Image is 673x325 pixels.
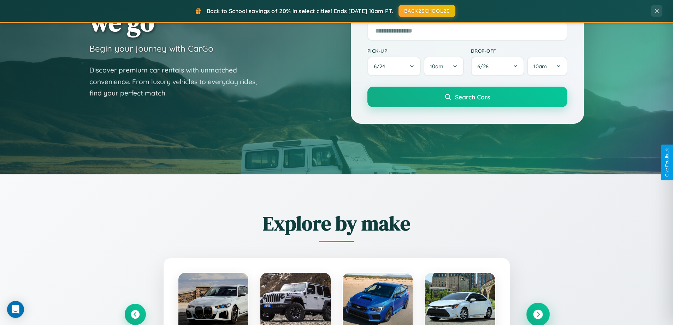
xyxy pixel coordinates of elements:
span: 6 / 24 [374,63,389,70]
button: 10am [424,57,464,76]
span: Back to School savings of 20% in select cities! Ends [DATE] 10am PT. [207,7,393,14]
button: 6/28 [471,57,525,76]
h3: Begin your journey with CarGo [89,43,213,54]
div: Open Intercom Messenger [7,301,24,318]
div: Give Feedback [665,148,669,177]
span: 6 / 28 [477,63,492,70]
label: Pick-up [367,48,464,54]
span: 10am [430,63,443,70]
p: Discover premium car rentals with unmatched convenience. From luxury vehicles to everyday rides, ... [89,64,266,99]
h2: Explore by make [125,210,549,237]
button: 10am [527,57,567,76]
label: Drop-off [471,48,567,54]
button: 6/24 [367,57,421,76]
button: Search Cars [367,87,567,107]
span: 10am [533,63,547,70]
span: Search Cars [455,93,490,101]
button: BACK2SCHOOL20 [399,5,455,17]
